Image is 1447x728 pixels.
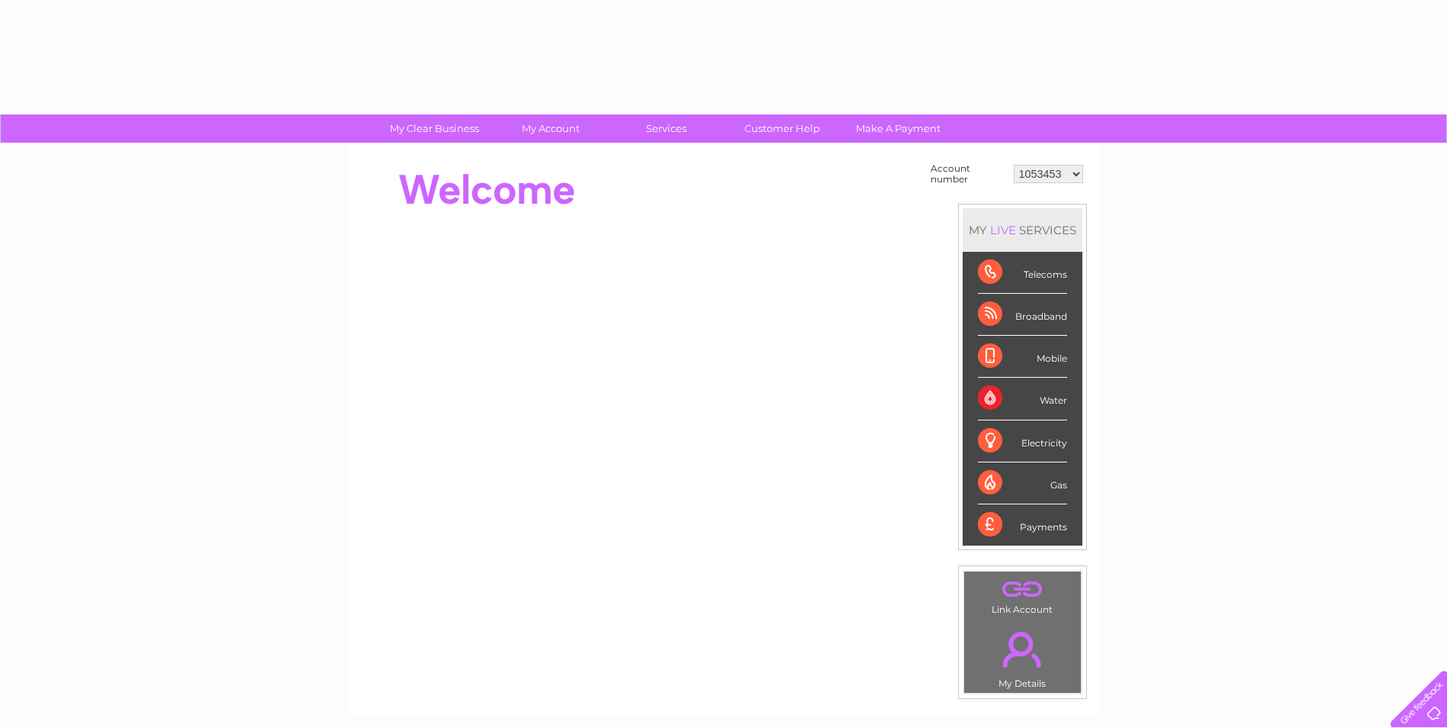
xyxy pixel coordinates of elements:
td: Link Account [963,571,1082,619]
a: . [968,623,1077,676]
td: Account number [927,159,1010,188]
div: LIVE [987,223,1019,237]
a: My Clear Business [371,114,497,143]
div: Gas [978,462,1067,504]
div: Electricity [978,420,1067,462]
div: MY SERVICES [963,208,1082,252]
div: Water [978,378,1067,420]
div: Broadband [978,294,1067,336]
a: Make A Payment [835,114,961,143]
div: Payments [978,504,1067,546]
a: . [968,575,1077,602]
div: Telecoms [978,252,1067,294]
a: Customer Help [719,114,845,143]
td: My Details [963,619,1082,694]
a: Services [603,114,729,143]
div: Mobile [978,336,1067,378]
a: My Account [487,114,613,143]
